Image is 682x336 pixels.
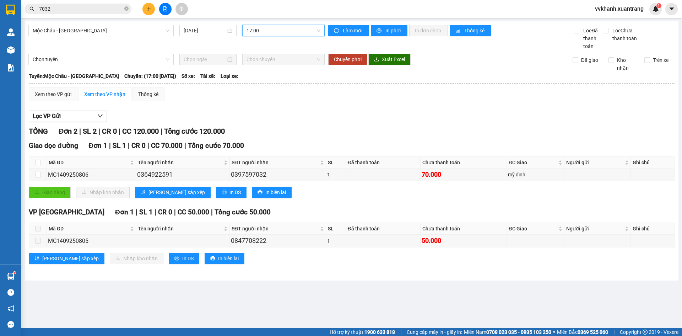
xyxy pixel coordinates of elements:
span: [PERSON_NAME] sắp xếp [42,255,99,262]
button: sort-ascending[PERSON_NAME] sắp xếp [29,253,104,264]
span: CR 0 [102,127,117,135]
span: CC 50.000 [178,208,209,216]
button: sort-ascending[PERSON_NAME] sắp xếp [135,187,211,198]
input: Chọn ngày [184,55,226,63]
td: MC1409250805 [47,235,136,247]
span: | [211,208,213,216]
button: downloadXuất Excel [368,54,411,65]
span: CR 0 [131,142,146,150]
div: MC1409250805 [48,236,135,245]
span: close-circle [124,6,129,12]
div: 50.000 [422,236,505,246]
span: sync [334,28,340,34]
span: copyright [643,330,648,335]
span: | [136,208,137,216]
th: Ghi chú [631,157,675,169]
button: printerIn biên lai [252,187,292,198]
span: CC 70.000 [151,142,183,150]
button: printerIn biên lai [205,253,244,264]
div: 1 [327,171,345,178]
button: printerIn DS [216,187,247,198]
button: caret-down [665,3,678,15]
span: TỔNG [29,127,48,135]
span: CC 120.000 [122,127,159,135]
td: 0847708222 [230,235,326,247]
input: 14/09/2025 [184,27,226,34]
div: MC1409250806 [48,170,135,179]
img: warehouse-icon [7,28,15,36]
span: Đơn 1 [115,208,134,216]
button: syncLàm mới [328,25,369,36]
span: Lọc Đã thanh toán [580,27,602,50]
button: Chuyển phơi [328,54,367,65]
sup: 1 [13,272,16,274]
span: Mộc Châu - Hà Nội [33,25,169,36]
span: Đơn 1 [89,142,108,150]
td: 0364922591 [136,169,230,181]
div: 0364922591 [137,170,228,180]
span: Lọc VP Gửi [33,112,61,121]
span: Miền Nam [464,328,551,336]
th: SL [326,223,346,235]
span: printer [210,256,215,261]
span: | [155,208,156,216]
div: 0397597032 [231,170,324,180]
span: printer [258,190,262,195]
img: warehouse-icon [7,46,15,54]
span: ĐC Giao [509,159,557,166]
span: | [613,328,615,336]
span: In DS [229,188,241,196]
span: SL 2 [83,127,97,135]
span: In phơi [385,27,402,34]
span: notification [7,305,14,312]
span: Kho nhận [614,56,639,72]
span: caret-down [669,6,675,12]
button: plus [142,3,155,15]
span: Số xe: [182,72,195,80]
span: Xuất Excel [382,55,405,63]
span: question-circle [7,289,14,296]
span: search [29,6,34,11]
strong: 0369 525 060 [578,329,608,335]
span: Miền Bắc [557,328,608,336]
span: printer [222,190,227,195]
span: ⚪️ [553,331,555,334]
span: Chọn chuyến [247,54,320,65]
span: message [7,321,14,328]
span: | [184,142,186,150]
button: downloadNhập kho nhận [76,187,130,198]
span: file-add [163,6,168,11]
span: | [174,208,176,216]
input: Tìm tên, số ĐT hoặc mã đơn [39,5,123,13]
span: Đã giao [578,56,601,64]
span: Mã GD [49,159,129,166]
span: In biên lai [265,188,286,196]
button: file-add [159,3,172,15]
strong: 0708 023 035 - 0935 103 250 [486,329,551,335]
span: vvkhanh.xuantrang [589,4,649,13]
div: Thống kê [138,90,158,98]
img: icon-new-feature [653,6,659,12]
span: | [400,328,401,336]
span: Tổng cước 70.000 [188,142,244,150]
img: warehouse-icon [7,273,15,280]
img: logo-vxr [6,5,15,15]
th: SL [326,157,346,169]
th: Đã thanh toán [346,223,421,235]
th: Ghi chú [631,223,675,235]
button: In đơn chọn [409,25,448,36]
span: [PERSON_NAME] sắp xếp [148,188,205,196]
span: SĐT người nhận [232,225,318,233]
span: SL 1 [113,142,126,150]
span: In biên lai [218,255,239,262]
span: | [109,142,111,150]
span: close-circle [124,6,129,11]
span: | [119,127,120,135]
div: Xem theo VP nhận [84,90,125,98]
div: 0847708222 [231,236,324,246]
button: printerIn DS [169,253,199,264]
span: SĐT người nhận [232,159,318,166]
div: mỹ đình [508,171,563,178]
span: CR 0 [158,208,172,216]
span: plus [146,6,151,11]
